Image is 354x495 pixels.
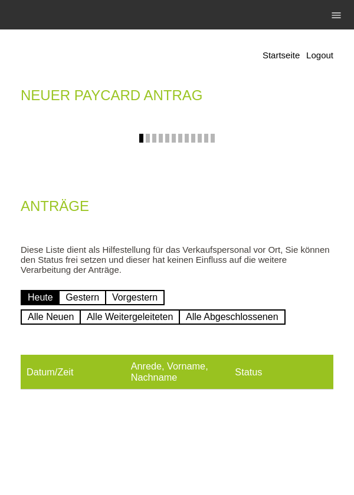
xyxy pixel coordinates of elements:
h2: Anträge [21,200,333,218]
img: loading.gif [139,134,215,143]
th: Datum/Zeit [21,355,125,390]
a: Startseite [263,50,300,60]
th: Anrede, Vorname, Nachname [125,355,230,390]
i: menu [330,9,342,21]
a: menu [324,11,348,18]
h2: Neuer Paycard Antrag [21,90,333,107]
th: Status [229,355,333,390]
a: Gestern [58,290,106,305]
a: Heute [21,290,60,305]
a: Alle Neuen [21,309,81,325]
a: Alle Abgeschlossenen [179,309,286,325]
a: Logout [306,50,333,60]
p: Diese Liste dient als Hilfestellung für das Verkaufspersonal vor Ort, Sie können den Status frei ... [21,245,333,275]
a: Vorgestern [105,290,165,305]
a: Alle Weitergeleiteten [80,309,180,325]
